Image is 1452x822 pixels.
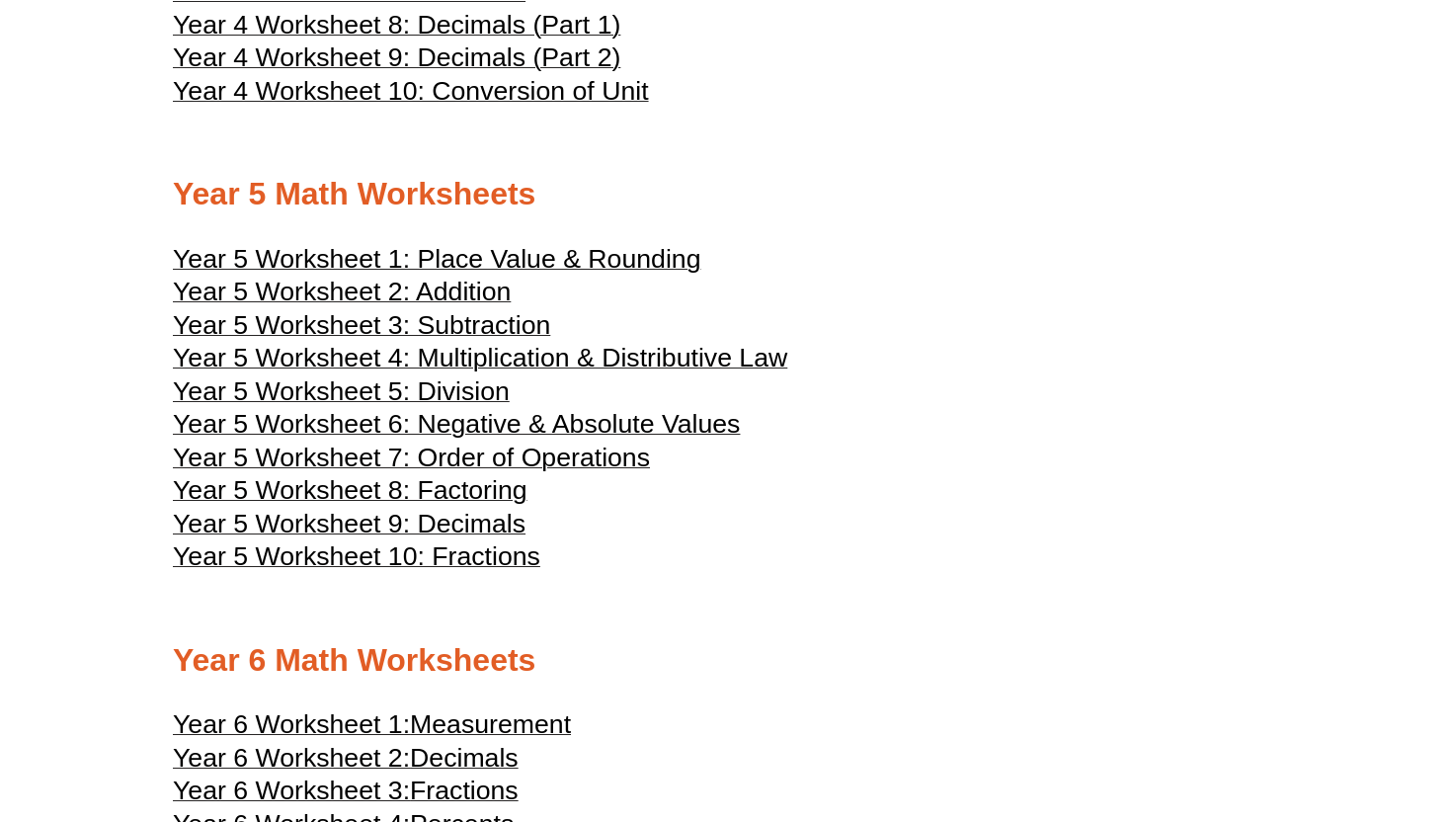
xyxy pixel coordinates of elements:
a: Year 5 Worksheet 8: Factoring [173,484,527,504]
a: Year 5 Worksheet 5: Division [173,385,510,405]
a: Year 4 Worksheet 10: Conversion of Unit [173,85,649,105]
a: Year 4 Worksheet 9: Decimals (Part 2) [173,51,620,71]
span: Year 5 Worksheet 10: Fractions [173,541,540,571]
span: Fractions [410,776,519,805]
span: Year 5 Worksheet 7: Order of Operations [173,443,650,472]
span: Year 5 Worksheet 3: Subtraction [173,310,550,340]
a: Year 5 Worksheet 10: Fractions [173,550,540,570]
span: Year 5 Worksheet 9: Decimals [173,509,525,538]
span: Year 6 Worksheet 3: [173,776,410,805]
a: Year 5 Worksheet 9: Decimals [173,518,525,537]
a: Year 6 Worksheet 2:Decimals [173,752,519,772]
span: Decimals [410,743,519,773]
h2: Year 5 Math Worksheets [173,174,1279,215]
span: Year 6 Worksheet 2: [173,743,410,773]
a: Year 5 Worksheet 1: Place Value & Rounding [173,253,700,273]
a: Year 6 Worksheet 3:Fractions [173,784,519,804]
a: Year 5 Worksheet 3: Subtraction [173,319,550,339]
h2: Year 6 Math Worksheets [173,640,1279,682]
span: Year 4 Worksheet 10: Conversion of Unit [173,76,649,106]
span: Year 6 Worksheet 1: [173,709,410,739]
a: Year 5 Worksheet 7: Order of Operations [173,452,650,471]
span: Year 5 Worksheet 1: Place Value & Rounding [173,244,700,274]
a: Year 6 Worksheet 1:Measurement [173,718,571,738]
span: Measurement [410,709,571,739]
span: Year 4 Worksheet 8: Decimals (Part 1) [173,10,620,40]
span: Year 5 Worksheet 8: Factoring [173,475,527,505]
span: Year 4 Worksheet 9: Decimals (Part 2) [173,42,620,72]
span: Year 5 Worksheet 2: Addition [173,277,511,306]
iframe: Chat Widget [1113,599,1452,822]
span: Year 5 Worksheet 4: Multiplication & Distributive Law [173,343,787,372]
a: Year 5 Worksheet 6: Negative & Absolute Values [173,418,740,438]
a: Year 5 Worksheet 2: Addition [173,286,511,305]
a: Year 4 Worksheet 8: Decimals (Part 1) [173,19,620,39]
span: Year 5 Worksheet 6: Negative & Absolute Values [173,409,740,439]
span: Year 5 Worksheet 5: Division [173,376,510,406]
a: Year 5 Worksheet 4: Multiplication & Distributive Law [173,352,787,371]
